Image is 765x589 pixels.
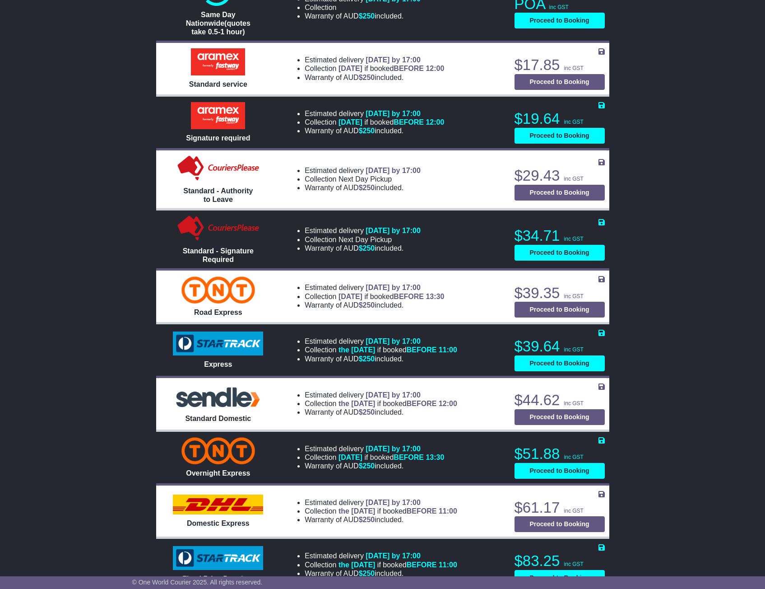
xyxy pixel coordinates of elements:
[366,552,421,560] span: [DATE] by 17:00
[187,519,250,527] span: Domestic Express
[426,293,444,300] span: 13:30
[338,65,362,72] span: [DATE]
[515,409,605,425] button: Proceed to Booking
[305,399,457,408] li: Collection
[338,346,457,354] span: if booked
[564,400,584,407] span: inc GST
[359,301,375,309] span: $
[515,570,605,586] button: Proceed to Booking
[366,284,421,291] span: [DATE] by 17:00
[366,499,421,506] span: [DATE] by 17:00
[515,110,605,128] p: $19.64
[204,360,232,368] span: Express
[305,453,444,462] li: Collection
[305,561,457,569] li: Collection
[564,508,584,514] span: inc GST
[305,552,457,560] li: Estimated delivery
[439,400,457,407] span: 12:00
[564,454,584,460] span: inc GST
[363,355,375,363] span: 250
[359,355,375,363] span: $
[366,167,421,174] span: [DATE] by 17:00
[173,546,263,570] img: StarTrack: Fixed Price Premium
[183,247,254,263] span: Standard - Signature Required
[366,445,421,453] span: [DATE] by 17:00
[407,507,437,515] span: BEFORE
[515,56,605,74] p: $17.85
[359,244,375,252] span: $
[359,12,375,20] span: $
[426,118,444,126] span: 12:00
[338,400,375,407] span: the [DATE]
[338,293,444,300] span: if booked
[305,12,421,20] li: Warranty of AUD included.
[515,167,605,185] p: $29.43
[305,283,444,292] li: Estimated delivery
[338,400,457,407] span: if booked
[394,293,424,300] span: BEFORE
[359,462,375,470] span: $
[176,155,261,182] img: Couriers Please: Standard - Authority to Leave
[515,445,605,463] p: $51.88
[515,128,605,144] button: Proceed to Booking
[338,346,375,354] span: the [DATE]
[183,187,253,203] span: Standard - Authority to Leave
[515,337,605,355] p: $39.64
[394,118,424,126] span: BEFORE
[194,309,242,316] span: Road Express
[189,80,247,88] span: Standard service
[305,355,457,363] li: Warranty of AUD included.
[564,236,584,242] span: inc GST
[186,134,250,142] span: Signature required
[407,561,437,569] span: BEFORE
[515,516,605,532] button: Proceed to Booking
[515,13,605,28] button: Proceed to Booking
[564,346,584,353] span: inc GST
[366,391,421,399] span: [DATE] by 17:00
[363,12,375,20] span: 250
[426,65,444,72] span: 12:00
[564,293,584,299] span: inc GST
[338,507,457,515] span: if booked
[394,65,424,72] span: BEFORE
[305,226,421,235] li: Estimated delivery
[305,109,444,118] li: Estimated delivery
[515,284,605,302] p: $39.35
[439,346,457,354] span: 11:00
[305,73,444,82] li: Warranty of AUD included.
[439,507,457,515] span: 11:00
[515,499,605,517] p: $61.17
[305,462,444,470] li: Warranty of AUD included.
[515,74,605,90] button: Proceed to Booking
[173,385,263,410] img: Sendle: Standard Domestic
[132,579,263,586] span: © One World Courier 2025. All rights reserved.
[564,561,584,567] span: inc GST
[305,515,457,524] li: Warranty of AUD included.
[182,575,254,583] span: Fixed Price Premium
[338,236,392,243] span: Next Day Pickup
[305,498,457,507] li: Estimated delivery
[359,74,375,81] span: $
[305,183,421,192] li: Warranty of AUD included.
[305,56,444,64] li: Estimated delivery
[305,64,444,73] li: Collection
[305,391,457,399] li: Estimated delivery
[515,245,605,261] button: Proceed to Booking
[515,391,605,409] p: $44.62
[363,570,375,577] span: 250
[515,302,605,318] button: Proceed to Booking
[515,227,605,245] p: $34.71
[363,127,375,135] span: 250
[305,235,421,244] li: Collection
[305,346,457,354] li: Collection
[394,453,424,461] span: BEFORE
[305,301,444,309] li: Warranty of AUD included.
[363,244,375,252] span: 250
[359,570,375,577] span: $
[338,175,392,183] span: Next Day Pickup
[363,462,375,470] span: 250
[359,127,375,135] span: $
[366,227,421,234] span: [DATE] by 17:00
[305,569,457,578] li: Warranty of AUD included.
[338,561,375,569] span: the [DATE]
